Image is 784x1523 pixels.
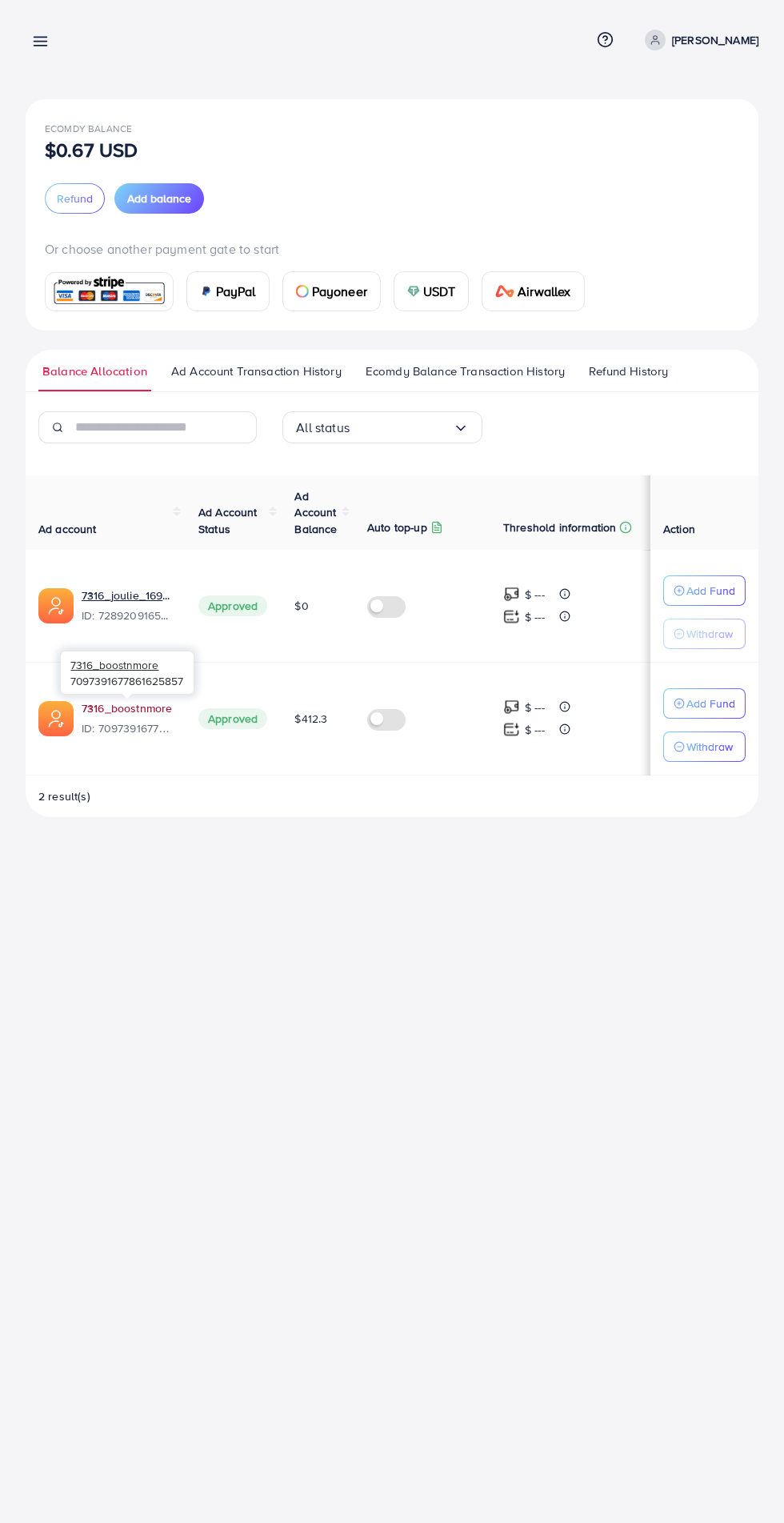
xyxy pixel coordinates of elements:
span: Ecomdy Balance [45,122,132,135]
img: ic-ads-acc.e4c84228.svg [38,588,74,623]
p: $ --- [525,720,545,739]
button: Add balance [114,183,204,214]
span: Ad Account Transaction History [171,363,342,380]
p: $ --- [525,585,545,604]
p: Withdraw [686,624,733,643]
span: USDT [423,282,456,301]
p: $ --- [525,698,545,717]
span: Balance Allocation [42,363,147,380]
button: Add Fund [663,688,746,719]
span: Ecomdy Balance Transaction History [366,363,565,380]
p: $0.67 USD [45,140,138,159]
button: Refund [45,183,105,214]
iframe: Chat [716,1451,772,1511]
p: Threshold information [503,518,616,537]
img: card [495,285,514,298]
img: card [407,285,420,298]
span: Approved [198,708,267,729]
p: Add Fund [686,694,735,713]
span: Action [663,521,695,537]
img: top-up amount [503,608,520,625]
button: Add Fund [663,575,746,606]
a: 7316_joulie_1697151281113 [82,587,173,603]
p: $ --- [525,607,545,627]
input: Search for option [350,415,453,440]
div: Search for option [282,411,482,443]
span: 2 result(s) [38,788,90,804]
span: PayPal [216,282,256,301]
img: top-up amount [503,586,520,603]
span: Refund History [589,363,668,380]
a: cardAirwallex [482,271,584,311]
span: Ad account [38,521,97,537]
span: Approved [198,595,267,616]
p: Withdraw [686,737,733,756]
span: ID: 7289209165787004929 [82,607,173,623]
p: Auto top-up [367,518,427,537]
span: $412.3 [294,711,327,727]
img: card [50,275,168,309]
img: top-up amount [503,699,520,715]
span: Ad Account Status [198,504,258,536]
img: ic-ads-acc.e4c84228.svg [38,701,74,736]
img: card [200,285,213,298]
span: $0 [294,598,308,614]
span: Payoneer [312,282,367,301]
span: All status [296,415,350,440]
span: 7316_boostnmore [70,657,158,672]
a: cardUSDT [394,271,470,311]
a: 7316_boostnmore [82,700,172,716]
a: cardPayPal [186,271,270,311]
a: [PERSON_NAME] [638,30,758,50]
a: card [45,272,174,311]
div: <span class='underline'>7316_joulie_1697151281113</span></br>7289209165787004929 [82,587,173,624]
span: Add balance [127,190,191,206]
div: 7097391677861625857 [61,651,194,694]
span: ID: 7097391677861625857 [82,720,173,736]
p: Add Fund [686,581,735,600]
img: top-up amount [503,721,520,738]
button: Withdraw [663,619,746,649]
a: cardPayoneer [282,271,381,311]
button: Withdraw [663,731,746,762]
span: Refund [57,190,93,206]
img: card [296,285,309,298]
p: [PERSON_NAME] [672,30,758,50]
p: Or choose another payment gate to start [45,239,739,259]
span: Airwallex [518,282,570,301]
span: Ad Account Balance [294,488,337,537]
